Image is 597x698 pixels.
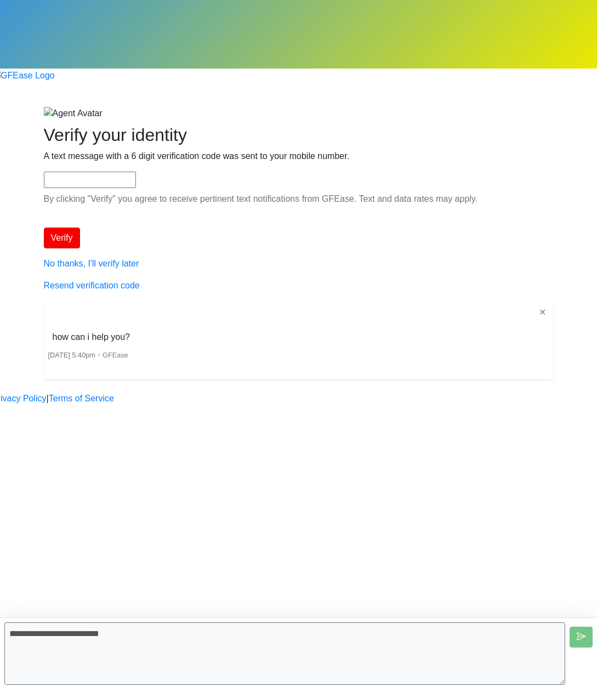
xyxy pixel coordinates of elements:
a: | [47,392,49,405]
p: By clicking "Verify" you agree to receive pertinent text notifications from GFEase. Text and data... [44,192,554,206]
img: Agent Avatar [44,107,103,120]
small: ・ [48,351,128,359]
button: Verify [44,228,80,248]
span: [DATE] 5:40pm [48,351,96,359]
button: ✕ [536,305,549,320]
a: No thanks, I'll verify later [44,259,139,268]
a: Resend verification code [44,281,140,290]
p: A text message with a 6 digit verification code was sent to your mobile number. [44,150,554,163]
span: GFEase [103,351,128,359]
li: how can i help you? [48,328,134,346]
h2: Verify your identity [44,124,554,145]
a: Terms of Service [49,392,114,405]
